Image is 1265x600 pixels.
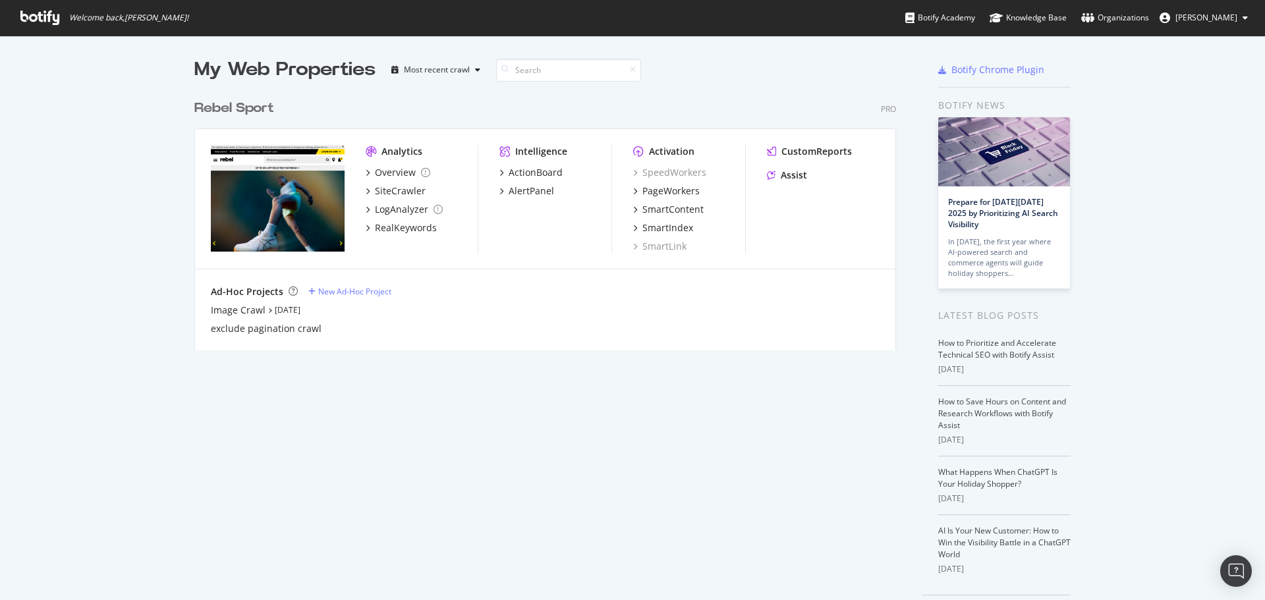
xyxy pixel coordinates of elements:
a: exclude pagination crawl [211,322,322,335]
a: Rebel Sport [194,99,279,118]
div: Activation [649,145,694,158]
button: [PERSON_NAME] [1149,7,1258,28]
a: SmartContent [633,203,704,216]
div: [DATE] [938,364,1071,375]
div: Pro [881,103,896,115]
div: Botify Chrome Plugin [951,63,1044,76]
div: ActionBoard [509,166,563,179]
div: Botify news [938,98,1071,113]
a: What Happens When ChatGPT Is Your Holiday Shopper? [938,466,1057,489]
div: Open Intercom Messenger [1220,555,1252,587]
a: AI Is Your New Customer: How to Win the Visibility Battle in a ChatGPT World [938,525,1071,560]
a: SiteCrawler [366,184,426,198]
div: Organizations [1081,11,1149,24]
div: AlertPanel [509,184,554,198]
a: Image Crawl [211,304,266,317]
a: SmartLink [633,240,687,253]
a: How to Prioritize and Accelerate Technical SEO with Botify Assist [938,337,1056,360]
img: www.rebelsport.com.au [211,145,345,252]
input: Search [496,59,641,82]
div: In [DATE], the first year where AI-powered search and commerce agents will guide holiday shoppers… [948,236,1060,279]
div: PageWorkers [642,184,700,198]
div: CustomReports [781,145,852,158]
div: Most recent crawl [404,66,470,74]
span: Welcome back, [PERSON_NAME] ! [69,13,188,23]
a: [DATE] [275,304,300,315]
div: SmartContent [642,203,704,216]
div: Overview [375,166,416,179]
div: Ad-Hoc Projects [211,285,283,298]
a: SpeedWorkers [633,166,706,179]
div: grid [194,83,907,350]
button: Most recent crawl [386,59,486,80]
a: RealKeywords [366,221,437,234]
div: Intelligence [515,145,567,158]
a: Botify Chrome Plugin [938,63,1044,76]
div: LogAnalyzer [375,203,428,216]
a: ActionBoard [499,166,563,179]
a: Prepare for [DATE][DATE] 2025 by Prioritizing AI Search Visibility [948,196,1058,230]
a: PageWorkers [633,184,700,198]
span: Tania Johnston [1175,12,1237,23]
div: Latest Blog Posts [938,308,1071,323]
div: Knowledge Base [990,11,1067,24]
img: Prepare for Black Friday 2025 by Prioritizing AI Search Visibility [938,117,1070,186]
div: Botify Academy [905,11,975,24]
a: Overview [366,166,430,179]
a: SmartIndex [633,221,693,234]
div: Assist [781,169,807,182]
div: Rebel Sport [194,99,274,118]
div: [DATE] [938,493,1071,505]
div: SmartIndex [642,221,693,234]
a: LogAnalyzer [366,203,443,216]
a: Assist [767,169,807,182]
div: RealKeywords [375,221,437,234]
a: CustomReports [767,145,852,158]
a: AlertPanel [499,184,554,198]
a: New Ad-Hoc Project [308,286,391,297]
div: New Ad-Hoc Project [318,286,391,297]
a: How to Save Hours on Content and Research Workflows with Botify Assist [938,396,1066,431]
div: [DATE] [938,563,1071,575]
div: Analytics [381,145,422,158]
div: SiteCrawler [375,184,426,198]
div: My Web Properties [194,57,376,83]
div: [DATE] [938,434,1071,446]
